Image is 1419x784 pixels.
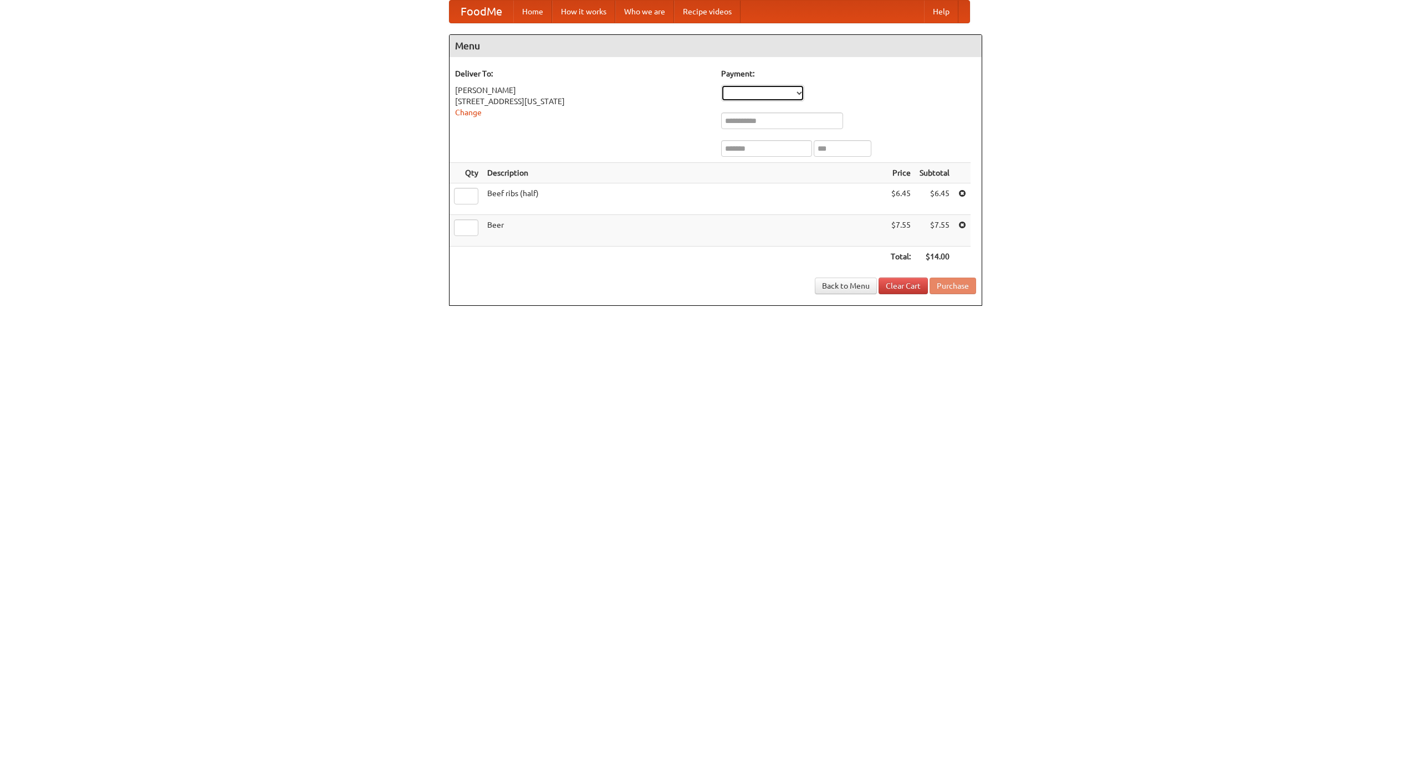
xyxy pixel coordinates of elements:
[455,108,482,117] a: Change
[886,183,915,215] td: $6.45
[450,163,483,183] th: Qty
[674,1,741,23] a: Recipe videos
[924,1,958,23] a: Help
[886,215,915,247] td: $7.55
[450,35,982,57] h4: Menu
[886,163,915,183] th: Price
[915,163,954,183] th: Subtotal
[915,183,954,215] td: $6.45
[513,1,552,23] a: Home
[455,96,710,107] div: [STREET_ADDRESS][US_STATE]
[552,1,615,23] a: How it works
[615,1,674,23] a: Who we are
[455,68,710,79] h5: Deliver To:
[483,215,886,247] td: Beer
[915,215,954,247] td: $7.55
[930,278,976,294] button: Purchase
[721,68,976,79] h5: Payment:
[483,183,886,215] td: Beef ribs (half)
[915,247,954,267] th: $14.00
[483,163,886,183] th: Description
[455,85,710,96] div: [PERSON_NAME]
[879,278,928,294] a: Clear Cart
[815,278,877,294] a: Back to Menu
[886,247,915,267] th: Total:
[450,1,513,23] a: FoodMe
